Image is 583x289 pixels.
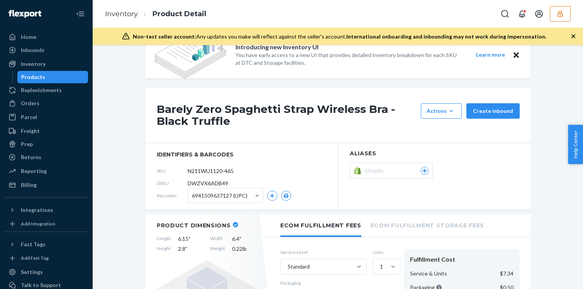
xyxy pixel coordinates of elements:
[154,31,226,79] img: new-reports-banner-icon.82668bd98b6a51aee86340f2a7b77ae3.png
[21,268,43,276] div: Settings
[514,6,530,22] button: Open notifications
[21,86,62,94] div: Replenishments
[5,219,88,229] a: Add Integration
[210,235,225,243] span: Width
[188,180,228,187] span: DWZVX6ADB49
[427,107,456,115] div: Actions
[5,125,88,137] a: Freight
[157,245,171,253] span: Height
[5,238,88,250] button: Fast Tags
[21,33,36,41] div: Home
[531,6,547,22] button: Open account menu
[188,235,190,242] span: "
[105,10,138,18] a: Inventory
[21,140,33,148] div: Prep
[73,6,88,22] button: Close Navigation
[280,249,366,255] label: Service Level
[21,206,53,214] div: Integrations
[5,179,88,191] a: Billing
[236,43,319,52] p: Introducing new Inventory UI
[350,163,433,179] button: Shopify
[346,33,546,40] span: International onboarding and inbounding may not work during impersonation.
[21,167,47,175] div: Reporting
[280,214,361,237] li: Ecom Fulfillment Fees
[5,266,88,278] a: Settings
[21,281,61,289] div: Talk to Support
[288,263,310,271] div: Standard
[157,103,417,127] h1: Barely Zero Spaghetti Strap Wireless Bra - Black Truffle
[373,249,398,255] label: Units
[365,167,387,175] span: Shopify
[5,44,88,56] a: Inbounds
[21,99,39,107] div: Orders
[239,235,241,242] span: "
[471,50,510,60] button: Learn more
[568,125,583,164] button: Help Center
[157,235,171,243] span: Length
[21,60,46,68] div: Inventory
[21,127,40,135] div: Freight
[99,3,212,25] ol: breadcrumbs
[157,192,188,199] span: Barcodes
[497,6,513,22] button: Open Search Box
[21,240,46,248] div: Fast Tags
[232,245,257,253] span: 0.22 lb
[5,58,88,70] a: Inventory
[192,189,247,202] span: 6941509637127 (UPC)
[5,97,88,109] a: Orders
[157,180,188,187] span: DSKU
[410,255,514,264] div: Fulfillment Cost
[236,51,462,67] p: You have early access to a new UI that provides detailed inventory breakdown for each SKU at DTC ...
[5,84,88,96] a: Replenishments
[17,71,88,83] a: Products
[8,10,41,18] img: Flexport logo
[5,138,88,150] a: Prep
[371,214,484,235] li: Ecom Fulfillment Storage Fees
[350,151,520,156] h2: Aliases
[21,46,44,54] div: Inbounds
[5,165,88,177] a: Reporting
[21,255,49,261] div: Add Fast Tag
[133,33,546,40] div: Any updates you make will reflect against the seller's account.
[421,103,462,119] button: Actions
[157,168,188,174] span: SKU
[380,263,383,271] div: 1
[5,254,88,263] a: Add Fast Tag
[511,50,521,60] button: Close
[5,151,88,163] a: Returns
[466,103,520,119] button: Create inbound
[500,270,514,277] p: $7.34
[178,245,203,253] span: 2.8
[210,245,225,253] span: Weight
[280,280,398,286] p: Packaging
[157,151,326,158] span: identifiers & barcodes
[410,270,447,277] p: Service & Units
[178,235,203,243] span: 6.15
[21,153,41,161] div: Returns
[232,235,257,243] span: 6.4
[21,73,45,81] div: Products
[21,220,55,227] div: Add Integration
[5,111,88,123] a: Parcel
[21,181,37,189] div: Billing
[157,222,231,229] h2: Product Dimensions
[21,113,37,121] div: Parcel
[379,263,380,271] input: 1
[185,245,187,252] span: "
[153,10,206,18] a: Product Detail
[5,31,88,43] a: Home
[133,33,196,40] span: Non-test seller account:
[5,204,88,216] button: Integrations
